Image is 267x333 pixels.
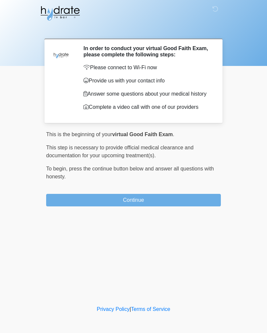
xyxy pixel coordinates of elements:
[97,306,130,312] a: Privacy Policy
[46,132,112,137] span: This is the beginning of your
[40,5,80,21] img: Hydrate IV Bar - Fort Collins Logo
[83,45,211,58] h2: In order to conduct your virtual Good Faith Exam, please complete the following steps:
[41,24,226,36] h1: ‎ ‎ ‎
[83,103,211,111] p: Complete a video call with one of our providers
[130,306,131,312] a: |
[83,77,211,85] p: Provide us with your contact info
[173,132,174,137] span: .
[51,45,71,65] img: Agent Avatar
[46,194,221,206] button: Continue
[131,306,170,312] a: Terms of Service
[46,166,214,179] span: press the continue button below and answer all questions with honesty.
[112,132,173,137] strong: virtual Good Faith Exam
[83,64,211,72] p: Please connect to Wi-Fi now
[46,166,69,171] span: To begin,
[83,90,211,98] p: Answer some questions about your medical history
[46,145,193,158] span: This step is necessary to provide official medical clearance and documentation for your upcoming ...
